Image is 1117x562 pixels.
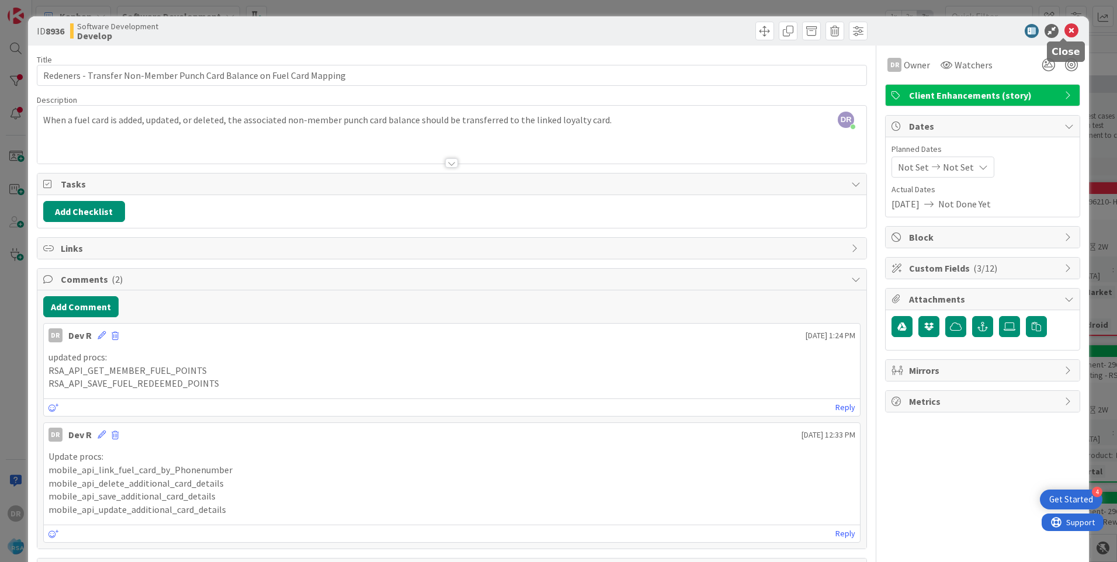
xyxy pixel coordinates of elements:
span: Links [61,241,845,255]
div: Open Get Started checklist, remaining modules: 4 [1040,490,1102,509]
span: Attachments [909,292,1059,306]
span: [DATE] 12:33 PM [802,429,855,441]
span: Actual Dates [891,183,1074,196]
span: Dates [909,119,1059,133]
span: ID [37,24,64,38]
span: [DATE] [891,197,920,211]
p: mobile_api_delete_additional_card_details [48,477,855,490]
p: mobile_api_update_additional_card_details [48,503,855,516]
div: 4 [1092,487,1102,497]
button: Add Comment [43,296,119,317]
a: Reply [835,526,855,541]
button: Add Checklist [43,201,125,222]
p: mobile_api_save_additional_card_details [48,490,855,503]
div: Dev R [68,428,92,442]
span: Watchers [955,58,993,72]
span: DR [838,112,854,128]
span: ( 3/12 ) [973,262,997,274]
span: Software Development [77,22,158,31]
span: [DATE] 1:24 PM [806,329,855,342]
span: Block [909,230,1059,244]
div: DR [48,428,63,442]
span: Not Set [898,160,929,174]
div: DR [887,58,901,72]
a: Reply [835,400,855,415]
span: Comments [61,272,845,286]
label: Title [37,54,52,65]
div: Dev R [68,328,92,342]
span: Not Set [943,160,974,174]
p: When a fuel card is added, updated, or deleted, the associated non-member punch card balance shou... [43,113,861,127]
div: DR [48,328,63,342]
b: 8936 [46,25,64,37]
input: type card name here... [37,65,867,86]
span: Description [37,95,77,105]
span: Tasks [61,177,845,191]
p: Update procs: [48,450,855,463]
div: Get Started [1049,494,1093,505]
span: Client Enhancements (story) [909,88,1059,102]
span: Metrics [909,394,1059,408]
p: RSA_API_GET_MEMBER_FUEL_POINTS [48,364,855,377]
span: Custom Fields [909,261,1059,275]
h5: Close [1052,46,1080,57]
span: ( 2 ) [112,273,123,285]
span: Mirrors [909,363,1059,377]
span: Planned Dates [891,143,1074,155]
span: Support [25,2,53,16]
span: Not Done Yet [938,197,991,211]
p: mobile_api_link_fuel_card_by_Phonenumber [48,463,855,477]
p: updated procs: [48,351,855,364]
span: Owner [904,58,930,72]
p: RSA_API_SAVE_FUEL_REDEEMED_POINTS [48,377,855,390]
b: Develop [77,31,158,40]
